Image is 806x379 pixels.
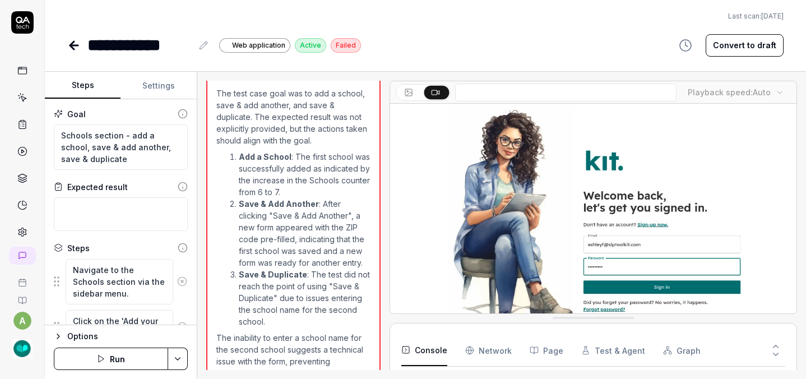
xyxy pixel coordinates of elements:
[401,335,447,366] button: Console
[67,242,90,254] div: Steps
[728,11,784,21] button: Last scan:[DATE]
[216,87,371,146] p: The test case goal was to add a school, save & add another, and save & duplicate. The expected re...
[331,38,361,53] div: Failed
[45,72,121,99] button: Steps
[9,247,36,265] a: New conversation
[672,34,699,57] button: View version history
[54,309,188,344] div: Suggestions
[239,198,371,269] li: : After clicking "Save & Add Another", a new form appeared with the ZIP code pre-filled, indicati...
[728,11,784,21] span: Last scan:
[67,181,128,193] div: Expected result
[173,316,191,338] button: Remove step
[239,269,371,327] li: : The test did not reach the point of using "Save & Duplicate" due to issues entering the school ...
[581,335,645,366] button: Test & Agent
[121,72,196,99] button: Settings
[54,258,188,305] div: Suggestions
[4,269,40,287] a: Book a call with us
[239,151,371,198] li: : The first school was successfully added as indicated by the increase in the Schools counter fro...
[239,270,307,279] strong: Save & Duplicate
[706,34,784,57] button: Convert to draft
[239,199,319,209] strong: Save & Add Another
[232,40,285,50] span: Web application
[13,312,31,330] button: a
[761,12,784,20] time: [DATE]
[530,335,563,366] button: Page
[688,86,771,98] div: Playback speed:
[663,335,701,366] button: Graph
[219,38,290,53] a: Web application
[67,108,86,120] div: Goal
[173,270,191,293] button: Remove step
[295,38,326,53] div: Active
[239,152,291,161] strong: Add a School
[465,335,512,366] button: Network
[54,348,168,370] button: Run
[4,287,40,305] a: Documentation
[67,330,188,343] div: Options
[12,339,33,359] img: SLP Toolkit Logo
[54,330,188,343] button: Options
[4,330,40,361] button: SLP Toolkit Logo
